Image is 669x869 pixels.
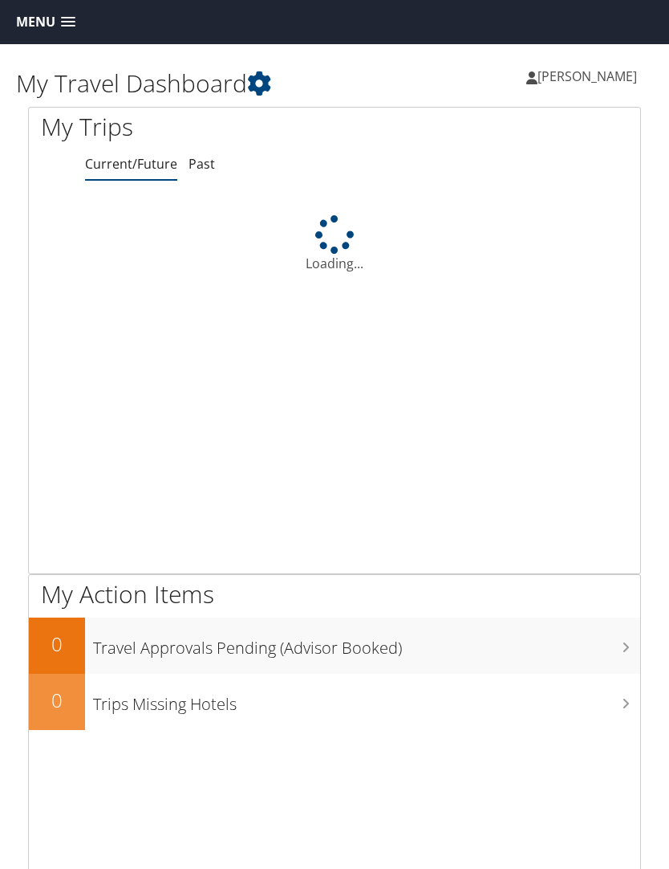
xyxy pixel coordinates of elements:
a: [PERSON_NAME] [526,52,653,100]
span: Menu [16,14,55,30]
h1: My Trips [41,110,322,144]
h3: Travel Approvals Pending (Advisor Booked) [93,629,640,659]
span: [PERSON_NAME] [537,67,637,85]
a: 0Trips Missing Hotels [29,674,640,730]
div: Loading... [29,215,640,273]
a: Past [189,155,215,173]
a: 0Travel Approvals Pending (Advisor Booked) [29,618,640,674]
a: Current/Future [85,155,177,173]
a: Menu [8,9,83,35]
h3: Trips Missing Hotels [93,685,640,716]
h1: My Action Items [29,577,640,611]
h2: 0 [29,630,85,658]
h2: 0 [29,687,85,714]
h1: My Travel Dashboard [16,67,334,100]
